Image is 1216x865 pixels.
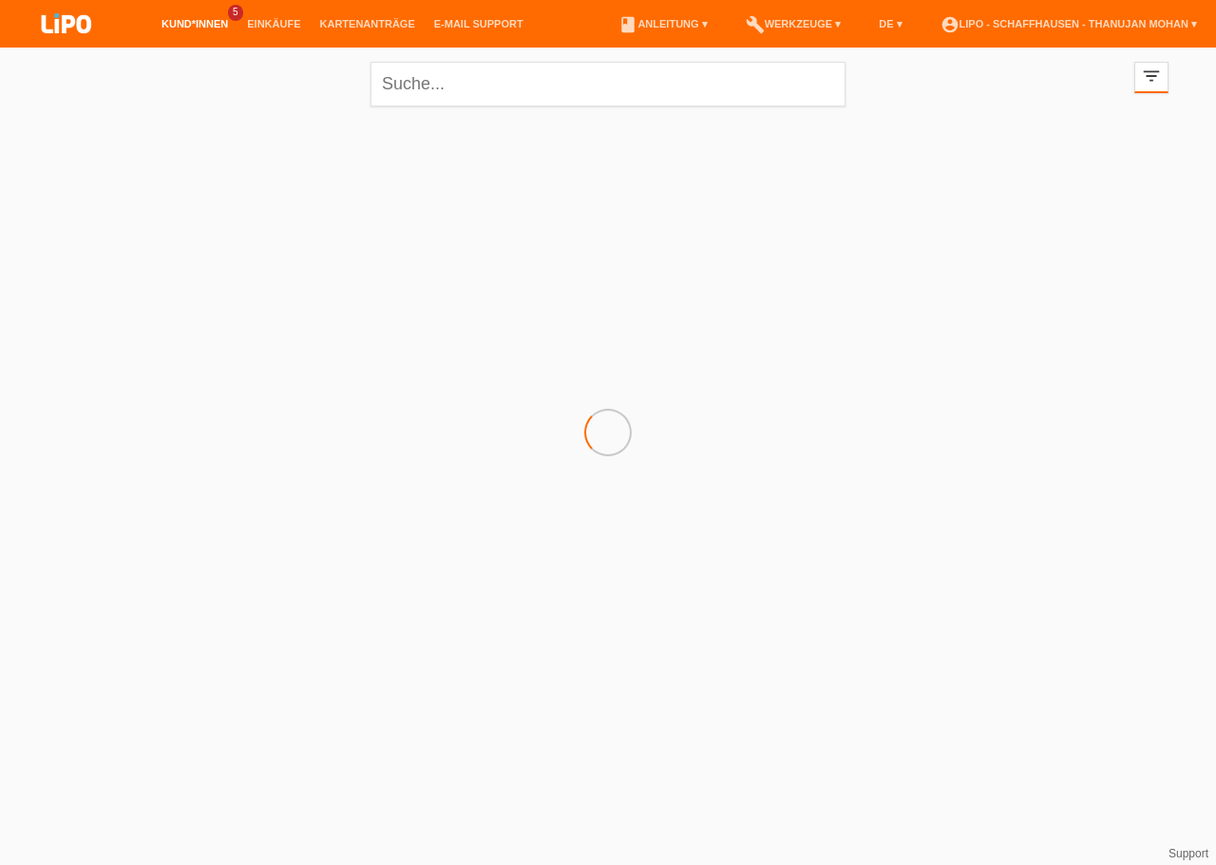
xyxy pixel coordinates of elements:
a: Kartenanträge [311,18,425,29]
a: Einkäufe [237,18,310,29]
a: E-Mail Support [425,18,533,29]
a: account_circleLIPO - Schaffhausen - Thanujan Mohan ▾ [931,18,1206,29]
i: build [746,15,765,34]
i: book [618,15,637,34]
i: filter_list [1141,66,1162,86]
i: account_circle [940,15,959,34]
span: 5 [228,5,243,21]
a: bookAnleitung ▾ [609,18,716,29]
a: Kund*innen [152,18,237,29]
a: DE ▾ [869,18,911,29]
a: Support [1168,847,1208,860]
a: buildWerkzeuge ▾ [736,18,851,29]
a: LIPO pay [19,39,114,53]
input: Suche... [370,62,845,106]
